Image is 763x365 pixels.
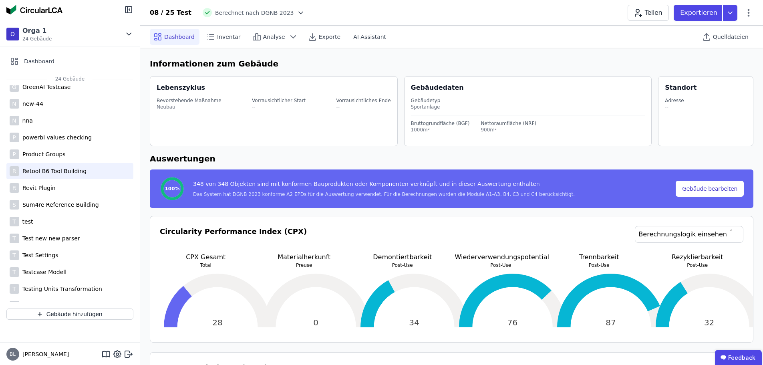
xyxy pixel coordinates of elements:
[157,104,221,110] div: Neubau
[10,133,19,142] div: P
[10,149,19,159] div: P
[160,226,307,252] h3: Circularity Performance Index (CPX)
[47,76,93,82] span: 24 Gebäude
[635,226,743,243] a: Berechnungslogik einsehen
[258,262,350,268] p: Preuse
[19,285,102,293] div: Testing Units Transformation
[411,83,652,93] div: Gebäudedaten
[353,33,386,41] span: AI Assistant
[652,252,744,262] p: Rezyklierbarkeit
[553,252,645,262] p: Trennbarkeit
[411,120,470,127] div: Bruttogrundfläche (BGF)
[150,153,753,165] h6: Auswertungen
[10,183,19,193] div: R
[481,127,536,133] div: 900m²
[252,97,306,104] div: Vorrausichtlicher Start
[652,262,744,268] p: Post-Use
[713,33,749,41] span: Quelldateien
[19,83,70,91] div: GreenAI Testcase
[628,5,669,21] button: Teilen
[10,82,19,92] div: G
[252,104,306,110] div: --
[356,262,449,268] p: Post-Use
[10,301,19,311] div: T
[411,127,470,133] div: 1000m²
[19,218,33,226] div: test
[10,99,19,109] div: N
[455,262,547,268] p: Post-Use
[10,200,19,210] div: S
[6,309,133,320] button: Gebäude hinzufügen
[263,33,285,41] span: Analyse
[164,33,195,41] span: Dashboard
[553,262,645,268] p: Post-Use
[19,100,43,108] div: new-44
[10,352,16,357] span: BL
[22,36,52,42] span: 24 Gebäude
[356,252,449,262] p: Demontiertbarkeit
[22,26,52,36] div: Orga 1
[336,104,391,110] div: --
[193,180,575,191] div: 348 von 348 Objekten sind mit konformen Bauprodukten oder Komponenten verknüpft und in dieser Aus...
[19,234,80,242] div: Test new new parser
[19,251,58,259] div: Test Settings
[10,250,19,260] div: T
[336,97,391,104] div: Vorrausichtliches Ende
[10,116,19,125] div: N
[10,234,19,243] div: T
[24,57,54,65] span: Dashboard
[411,104,645,110] div: Sportanlage
[19,117,33,125] div: nna
[481,120,536,127] div: Nettoraumfläche (NRF)
[6,5,62,14] img: Concular
[10,166,19,176] div: R
[10,267,19,277] div: T
[157,97,221,104] div: Bevorstehende Maßnahme
[193,191,575,198] div: Das System hat DGNB 2023 konforme A2 EPDs für die Auswertung verwendet. Für die Berechnungen wurd...
[665,83,697,93] div: Standort
[10,284,19,294] div: T
[665,104,684,110] div: --
[19,201,99,209] div: Sum4re Reference Building
[19,133,92,141] div: powerbi values checking
[258,252,350,262] p: Materialherkunft
[19,184,56,192] div: Revit Plugin
[676,181,744,197] button: Gebäude bearbeiten
[160,252,252,262] p: CPX Gesamt
[19,302,72,310] div: Testing_calc_prod
[411,97,645,104] div: Gebäudetyp
[19,150,66,158] div: Product Groups
[215,9,294,17] span: Berechnet nach DGNB 2023
[157,83,205,93] div: Lebenszyklus
[160,262,252,268] p: Total
[6,28,19,40] div: O
[455,252,547,262] p: Wiederverwendungspotential
[19,167,87,175] div: Retool B6 Tool Building
[19,350,69,358] span: [PERSON_NAME]
[19,268,66,276] div: Testcase Modell
[150,58,753,70] h6: Informationen zum Gebäude
[165,186,179,192] span: 100%
[10,217,19,226] div: T
[217,33,241,41] span: Inventar
[319,33,340,41] span: Exporte
[150,8,191,18] div: 08 / 25 Test
[665,97,684,104] div: Adresse
[680,8,719,18] p: Exportieren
